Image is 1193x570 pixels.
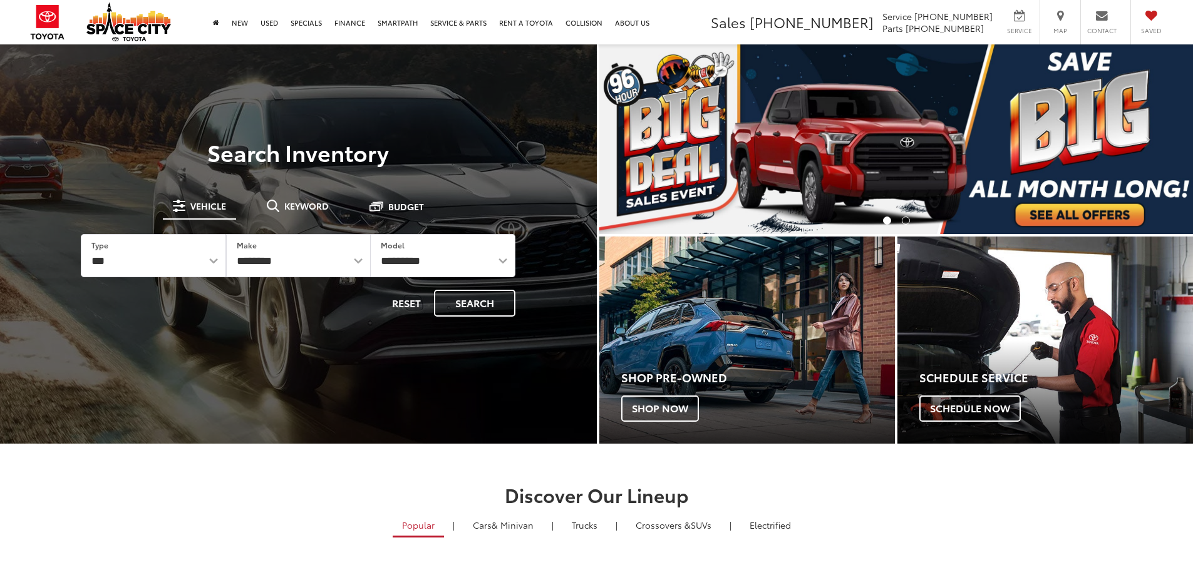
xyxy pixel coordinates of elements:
[450,519,458,531] li: |
[599,237,895,444] a: Shop Pre-Owned Shop Now
[882,10,912,23] span: Service
[711,12,746,32] span: Sales
[882,22,903,34] span: Parts
[740,514,800,536] a: Electrified
[1005,26,1033,35] span: Service
[636,519,691,531] span: Crossovers &
[86,3,171,41] img: Space City Toyota
[750,12,874,32] span: [PHONE_NUMBER]
[381,240,405,250] label: Model
[1104,69,1193,209] button: Click to view next picture.
[612,519,621,531] li: |
[902,216,910,225] li: Go to slide number 2.
[155,484,1038,505] h2: Discover Our Lineup
[91,240,108,250] label: Type
[919,395,1021,422] span: Schedule Now
[906,22,984,34] span: [PHONE_NUMBER]
[284,201,329,210] span: Keyword
[621,372,895,384] h4: Shop Pre-Owned
[1046,26,1074,35] span: Map
[919,372,1193,384] h4: Schedule Service
[393,514,444,537] a: Popular
[381,290,431,317] button: Reset
[190,201,226,210] span: Vehicle
[1087,26,1117,35] span: Contact
[914,10,993,23] span: [PHONE_NUMBER]
[463,514,543,536] a: Cars
[897,237,1193,444] div: Toyota
[549,519,557,531] li: |
[562,514,607,536] a: Trucks
[53,140,544,165] h3: Search Inventory
[621,395,699,422] span: Shop Now
[599,69,688,209] button: Click to view previous picture.
[897,237,1193,444] a: Schedule Service Schedule Now
[388,202,424,211] span: Budget
[1137,26,1165,35] span: Saved
[883,216,891,225] li: Go to slide number 1.
[434,290,515,317] button: Search
[492,519,534,531] span: & Minivan
[726,519,735,531] li: |
[626,514,721,536] a: SUVs
[237,240,257,250] label: Make
[599,237,895,444] div: Toyota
